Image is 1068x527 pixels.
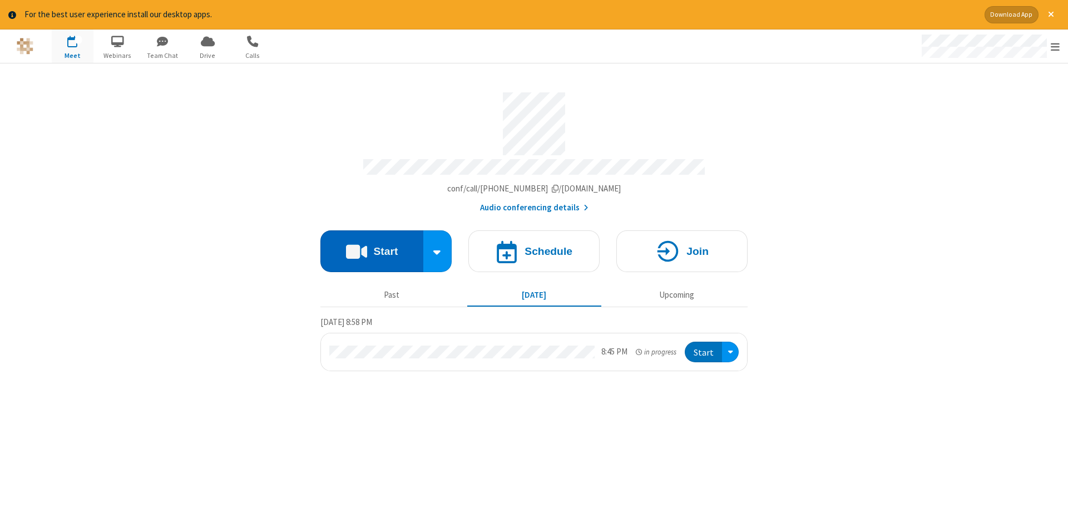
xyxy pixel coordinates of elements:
[17,38,33,55] img: QA Selenium DO NOT DELETE OR CHANGE
[187,51,229,61] span: Drive
[525,246,572,257] h4: Schedule
[75,36,82,44] div: 1
[320,316,748,371] section: Today's Meetings
[685,342,722,362] button: Start
[320,230,423,272] button: Start
[911,29,1068,63] div: Open menu
[985,6,1039,23] button: Download App
[467,285,601,306] button: [DATE]
[616,230,748,272] button: Join
[24,8,976,21] div: For the best user experience install our desktop apps.
[636,347,676,357] em: in progress
[320,84,748,214] section: Account details
[232,51,274,61] span: Calls
[468,230,600,272] button: Schedule
[447,183,621,194] span: Copy my meeting room link
[97,51,139,61] span: Webinars
[722,342,739,362] div: Open menu
[52,51,93,61] span: Meet
[610,285,744,306] button: Upcoming
[1042,6,1060,23] button: Close alert
[4,29,46,63] button: Logo
[480,201,589,214] button: Audio conferencing details
[686,246,709,257] h4: Join
[325,285,459,306] button: Past
[601,346,627,358] div: 8:45 PM
[320,317,372,327] span: [DATE] 8:58 PM
[423,230,452,272] div: Start conference options
[447,183,621,195] button: Copy my meeting room linkCopy my meeting room link
[373,246,398,257] h4: Start
[142,51,184,61] span: Team Chat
